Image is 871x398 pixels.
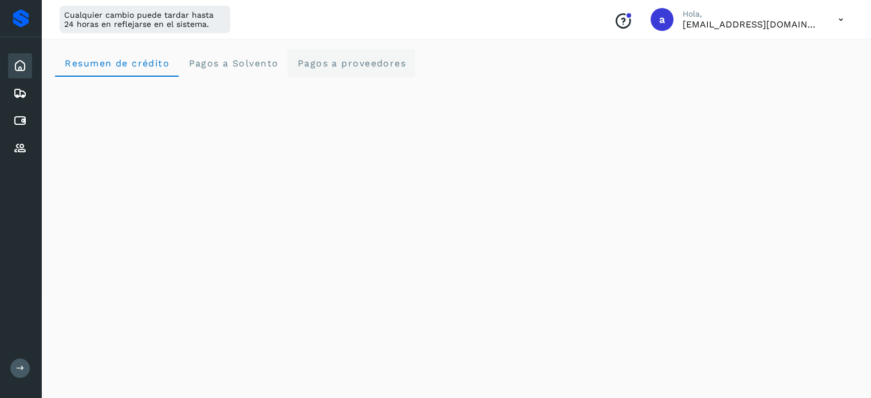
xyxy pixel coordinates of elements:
div: Inicio [8,53,32,78]
p: administracion@aplogistica.com [683,19,820,30]
div: Cuentas por pagar [8,108,32,133]
span: Resumen de crédito [64,58,170,69]
p: Hola, [683,9,820,19]
span: Pagos a proveedores [297,58,406,69]
div: Embarques [8,81,32,106]
span: Pagos a Solvento [188,58,278,69]
div: Proveedores [8,136,32,161]
div: Cualquier cambio puede tardar hasta 24 horas en reflejarse en el sistema. [60,6,230,33]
